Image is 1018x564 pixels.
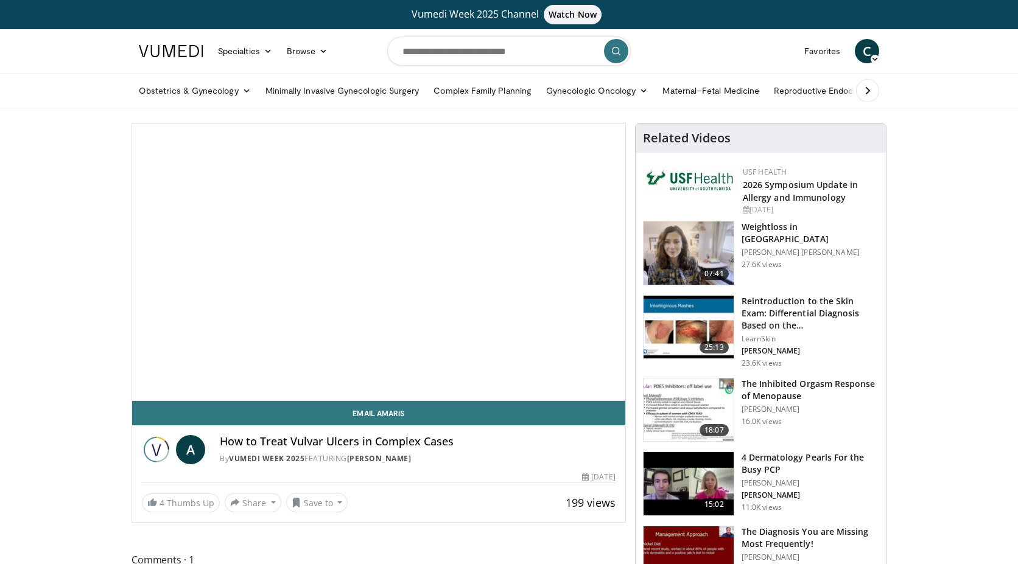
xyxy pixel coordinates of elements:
h4: How to Treat Vulvar Ulcers in Complex Cases [220,435,616,448]
h3: The Inhibited Orgasm Response of Menopause [742,378,879,402]
a: Reproductive Endocrinology & [MEDICAL_DATA] [767,78,971,103]
a: 25:13 Reintroduction to the Skin Exam: Differential Diagnosis Based on the… LearnSkin [PERSON_NAM... [643,295,879,368]
img: 6ba8804a-8538-4002-95e7-a8f8012d4a11.png.150x105_q85_autocrop_double_scale_upscale_version-0.2.jpg [645,167,737,193]
img: VuMedi Logo [139,45,203,57]
a: A [176,435,205,464]
p: [PERSON_NAME] [742,405,879,414]
span: 07:41 [700,268,729,280]
input: Search topics, interventions [387,37,631,66]
img: 022c50fb-a848-4cac-a9d8-ea0906b33a1b.150x105_q85_crop-smart_upscale.jpg [644,296,734,359]
div: By FEATURING [220,453,616,464]
a: 18:07 The Inhibited Orgasm Response of Menopause [PERSON_NAME] 16.0K views [643,378,879,442]
a: Browse [279,39,335,63]
span: 25:13 [700,341,729,353]
a: Gynecologic Oncology [539,78,655,103]
a: Vumedi Week 2025 ChannelWatch Now [141,5,877,24]
a: 2026 Symposium Update in Allergy and Immunology [743,179,858,203]
p: [PERSON_NAME] [742,478,879,488]
div: [DATE] [743,204,876,215]
a: 4 Thumbs Up [142,493,220,512]
h3: The Diagnosis You are Missing Most Frequently! [742,526,879,550]
p: [PERSON_NAME] [PERSON_NAME] [742,248,879,257]
span: 4 [160,497,164,509]
p: 23.6K views [742,358,782,368]
span: Watch Now [544,5,602,24]
p: 27.6K views [742,260,782,270]
p: [PERSON_NAME] [742,346,879,356]
p: 11.0K views [742,503,782,512]
p: LearnSkin [742,334,879,344]
p: [PERSON_NAME] [742,552,879,562]
a: Complex Family Planning [426,78,539,103]
a: [PERSON_NAME] [347,453,412,464]
span: 18:07 [700,424,729,436]
a: Email Amaris [132,401,625,425]
a: 07:41 Weightloss in [GEOGRAPHIC_DATA] [PERSON_NAME] [PERSON_NAME] 27.6K views [643,221,879,285]
a: Obstetrics & Gynecology [132,78,258,103]
img: 9983fed1-7565-45be-8934-aef1103ce6e2.150x105_q85_crop-smart_upscale.jpg [644,221,734,285]
h4: Related Videos [643,131,731,145]
h3: 4 Dermatology Pearls For the Busy PCP [742,451,879,476]
a: Specialties [211,39,279,63]
a: C [855,39,879,63]
a: Maternal–Fetal Medicine [655,78,767,103]
h3: Reintroduction to the Skin Exam: Differential Diagnosis Based on the… [742,295,879,332]
button: Save to [286,493,348,512]
video-js: Video Player [132,124,625,401]
h3: Weightloss in [GEOGRAPHIC_DATA] [742,221,879,245]
a: 15:02 4 Dermatology Pearls For the Busy PCP [PERSON_NAME] [PERSON_NAME] 11.0K views [643,451,879,516]
a: Minimally Invasive Gynecologic Surgery [258,78,427,103]
img: 283c0f17-5e2d-42ba-a87c-168d447cdba4.150x105_q85_crop-smart_upscale.jpg [644,378,734,442]
img: Vumedi Week 2025 [142,435,171,464]
a: USF Health [743,167,787,177]
div: [DATE] [582,472,615,482]
button: Share [225,493,281,512]
p: [PERSON_NAME] [742,490,879,500]
p: 16.0K views [742,417,782,426]
span: 199 views [566,495,616,510]
img: 04c704bc-886d-4395-b463-610399d2ca6d.150x105_q85_crop-smart_upscale.jpg [644,452,734,515]
a: Vumedi Week 2025 [229,453,304,464]
a: Favorites [797,39,848,63]
span: 15:02 [700,498,729,510]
